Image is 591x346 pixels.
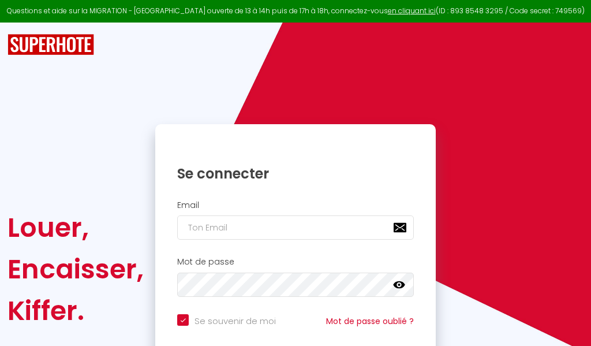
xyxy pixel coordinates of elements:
img: SuperHote logo [8,34,94,55]
h2: Mot de passe [177,257,414,267]
div: Encaisser, [8,248,144,290]
a: en cliquant ici [388,6,436,16]
a: Mot de passe oublié ? [326,315,414,327]
input: Ton Email [177,215,414,240]
div: Kiffer. [8,290,144,332]
h2: Email [177,200,414,210]
h1: Se connecter [177,165,414,183]
div: Louer, [8,207,144,248]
